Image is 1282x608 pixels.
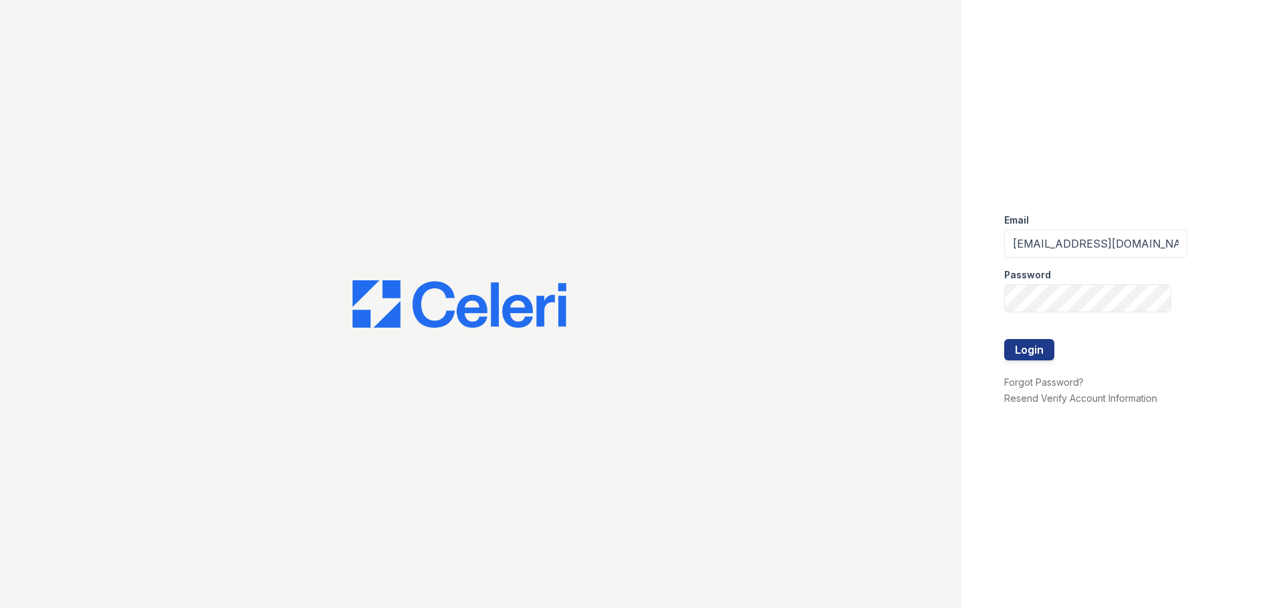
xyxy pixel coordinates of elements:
a: Forgot Password? [1004,376,1084,388]
a: Resend Verify Account Information [1004,392,1157,404]
label: Password [1004,268,1051,282]
label: Email [1004,214,1029,227]
button: Login [1004,339,1054,360]
img: CE_Logo_Blue-a8612792a0a2168367f1c8372b55b34899dd931a85d93a1a3d3e32e68fde9ad4.png [353,280,566,328]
